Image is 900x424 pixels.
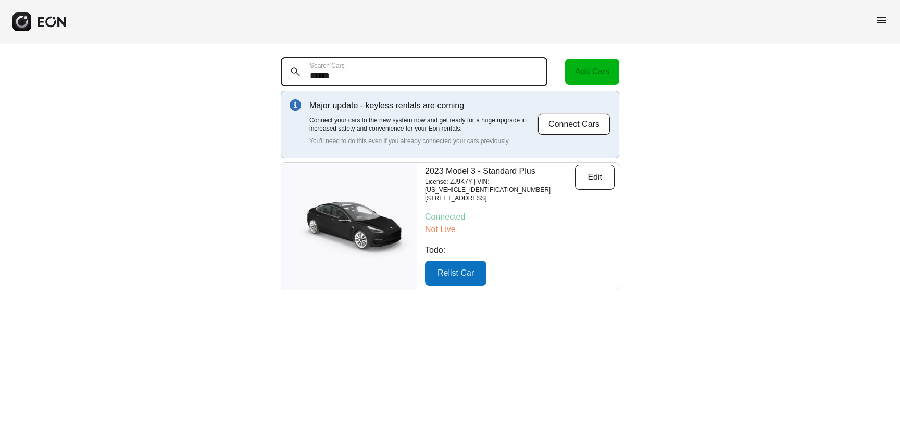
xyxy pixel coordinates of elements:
[425,194,575,202] p: [STREET_ADDRESS]
[425,177,575,194] p: License: ZJ9K7Y | VIN: [US_VEHICLE_IDENTIFICATION_NUMBER]
[425,244,615,256] p: Todo:
[281,192,417,260] img: car
[425,223,615,236] p: Not Live
[537,113,610,135] button: Connect Cars
[309,137,537,145] p: You'll need to do this even if you already connected your cars previously.
[425,261,486,286] button: Relist Car
[309,116,537,133] p: Connect your cars to the new system now and get ready for a huge upgrade in increased safety and ...
[875,14,888,27] span: menu
[310,61,345,70] label: Search Cars
[425,165,575,177] p: 2023 Model 3 - Standard Plus
[309,99,537,112] p: Major update - keyless rentals are coming
[575,165,615,190] button: Edit
[425,211,615,223] p: Connected
[290,99,301,111] img: info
